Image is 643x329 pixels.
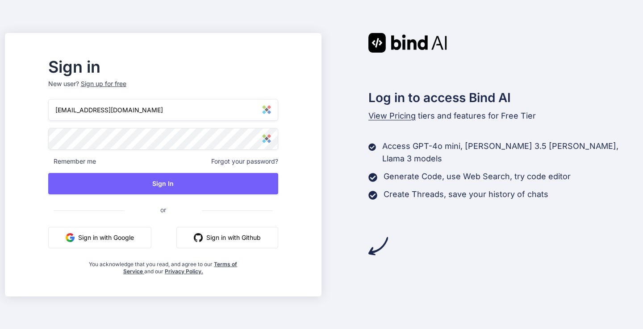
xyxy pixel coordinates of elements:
div: You acknowledge that you read, and agree to our and our [87,255,240,275]
input: Login or Email [48,99,278,121]
span: View Pricing [368,111,416,120]
h2: Log in to access Bind AI [368,88,638,107]
button: Sign in with Google [48,227,151,248]
img: arrow [368,236,388,256]
p: tiers and features for Free Tier [368,110,638,122]
a: Privacy Policy. [165,268,203,275]
img: Sticky Password [262,134,271,143]
p: Create Threads, save your history of chats [384,188,548,201]
button: Sign in with Github [176,227,278,248]
p: New user? [48,79,278,99]
img: github [194,233,203,242]
img: Sticky Password [262,105,271,114]
p: Access GPT-4o mini, [PERSON_NAME] 3.5 [PERSON_NAME], Llama 3 models [382,140,638,165]
button: Sign In [48,173,278,194]
span: or [125,199,202,221]
div: Sign up for free [81,79,126,88]
a: Terms of Service [123,261,238,275]
span: Forgot your password? [211,157,278,166]
span: Remember me [48,157,96,166]
h2: Sign in [48,60,278,74]
p: Generate Code, use Web Search, try code editor [384,170,571,183]
img: google [66,233,75,242]
img: Bind AI logo [368,33,447,53]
